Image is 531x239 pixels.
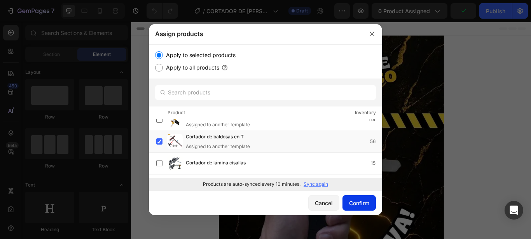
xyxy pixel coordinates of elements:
[203,181,300,188] p: Products are auto-synced every 10 minutes.
[155,85,376,100] input: Search products
[315,199,333,207] div: Cancel
[186,133,244,141] span: Cortador de baldosas en T
[167,177,183,193] img: product-img
[342,195,376,211] button: Confirm
[349,199,369,207] div: Confirm
[149,44,382,190] div: />
[163,63,219,72] label: Apply to all products
[186,159,246,167] span: Cortador de lámina cisallas
[355,109,376,117] div: Inventory
[167,112,183,127] img: product-img
[186,143,256,150] div: Assigned to another template
[167,134,183,149] img: product-img
[168,109,185,117] div: Product
[369,116,382,124] div: 114
[167,155,183,171] img: product-img
[371,159,382,167] div: 15
[163,51,236,60] label: Apply to selected products
[186,121,259,128] div: Assigned to another template
[308,195,339,211] button: Cancel
[505,201,523,220] div: Open Intercom Messenger
[149,24,362,44] div: Assign products
[370,138,382,145] div: 56
[304,181,328,188] p: Sync again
